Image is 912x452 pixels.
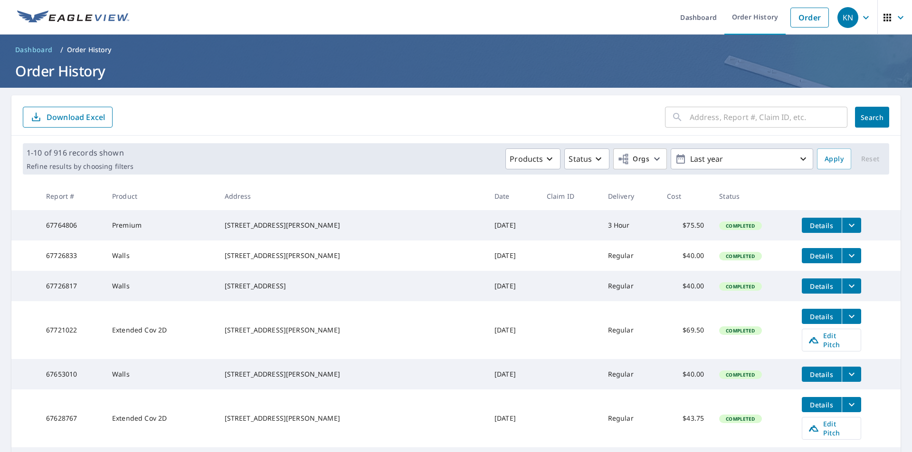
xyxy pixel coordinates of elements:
td: $43.75 [659,389,712,447]
td: $69.50 [659,301,712,359]
button: Apply [817,148,851,169]
div: [STREET_ADDRESS] [225,281,479,291]
span: Details [807,251,836,260]
th: Status [712,182,794,210]
td: Walls [104,271,217,301]
p: Download Excel [47,112,105,122]
th: Claim ID [539,182,600,210]
td: 67764806 [38,210,104,240]
p: 1-10 of 916 records shown [27,147,133,158]
th: Date [487,182,539,210]
td: $75.50 [659,210,712,240]
td: 67721022 [38,301,104,359]
span: Completed [720,253,760,259]
button: Search [855,107,889,128]
span: Completed [720,415,760,422]
input: Address, Report #, Claim ID, etc. [690,104,847,130]
div: [STREET_ADDRESS][PERSON_NAME] [225,221,479,230]
td: Extended Cov 2D [104,389,217,447]
td: [DATE] [487,271,539,301]
button: filesDropdownBtn-67628767 [842,397,861,412]
button: filesDropdownBtn-67726833 [842,248,861,263]
img: EV Logo [17,10,129,25]
td: [DATE] [487,240,539,271]
span: Apply [825,153,844,165]
span: Completed [720,283,760,290]
p: Status [569,153,592,165]
td: Regular [600,301,660,359]
td: [DATE] [487,359,539,389]
div: [STREET_ADDRESS][PERSON_NAME] [225,369,479,379]
button: Download Excel [23,107,113,128]
div: [STREET_ADDRESS][PERSON_NAME] [225,414,479,423]
p: Order History [67,45,112,55]
span: Details [807,370,836,379]
span: Completed [720,327,760,334]
nav: breadcrumb [11,42,901,57]
td: [DATE] [487,301,539,359]
button: Products [505,148,560,169]
td: 67726817 [38,271,104,301]
div: [STREET_ADDRESS][PERSON_NAME] [225,251,479,260]
td: 3 Hour [600,210,660,240]
li: / [60,44,63,55]
span: Search [863,113,882,122]
button: filesDropdownBtn-67653010 [842,367,861,382]
td: Walls [104,359,217,389]
span: Details [807,400,836,409]
span: Completed [720,222,760,229]
td: Walls [104,240,217,271]
span: Dashboard [15,45,53,55]
td: [DATE] [487,210,539,240]
span: Details [807,221,836,230]
button: filesDropdownBtn-67764806 [842,218,861,233]
td: Regular [600,389,660,447]
h1: Order History [11,61,901,81]
button: detailsBtn-67726833 [802,248,842,263]
td: Regular [600,271,660,301]
td: 67726833 [38,240,104,271]
td: [DATE] [487,389,539,447]
p: Products [510,153,543,165]
button: Status [564,148,609,169]
th: Report # [38,182,104,210]
button: detailsBtn-67628767 [802,397,842,412]
button: filesDropdownBtn-67726817 [842,278,861,294]
span: Orgs [617,153,649,165]
div: [STREET_ADDRESS][PERSON_NAME] [225,325,479,335]
button: detailsBtn-67726817 [802,278,842,294]
a: Edit Pitch [802,417,861,440]
th: Delivery [600,182,660,210]
th: Product [104,182,217,210]
td: $40.00 [659,271,712,301]
span: Completed [720,371,760,378]
span: Edit Pitch [808,419,855,437]
td: $40.00 [659,240,712,271]
button: detailsBtn-67721022 [802,309,842,324]
button: Orgs [613,148,667,169]
div: KN [837,7,858,28]
span: Details [807,282,836,291]
button: detailsBtn-67653010 [802,367,842,382]
p: Refine results by choosing filters [27,162,133,171]
span: Details [807,312,836,321]
td: 67653010 [38,359,104,389]
p: Last year [686,151,798,167]
td: 67628767 [38,389,104,447]
a: Dashboard [11,42,57,57]
td: Premium [104,210,217,240]
td: Regular [600,240,660,271]
th: Address [217,182,487,210]
td: Extended Cov 2D [104,301,217,359]
span: Edit Pitch [808,331,855,349]
button: filesDropdownBtn-67721022 [842,309,861,324]
a: Edit Pitch [802,329,861,351]
td: Regular [600,359,660,389]
td: $40.00 [659,359,712,389]
a: Order [790,8,829,28]
button: Last year [671,148,813,169]
button: detailsBtn-67764806 [802,218,842,233]
th: Cost [659,182,712,210]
